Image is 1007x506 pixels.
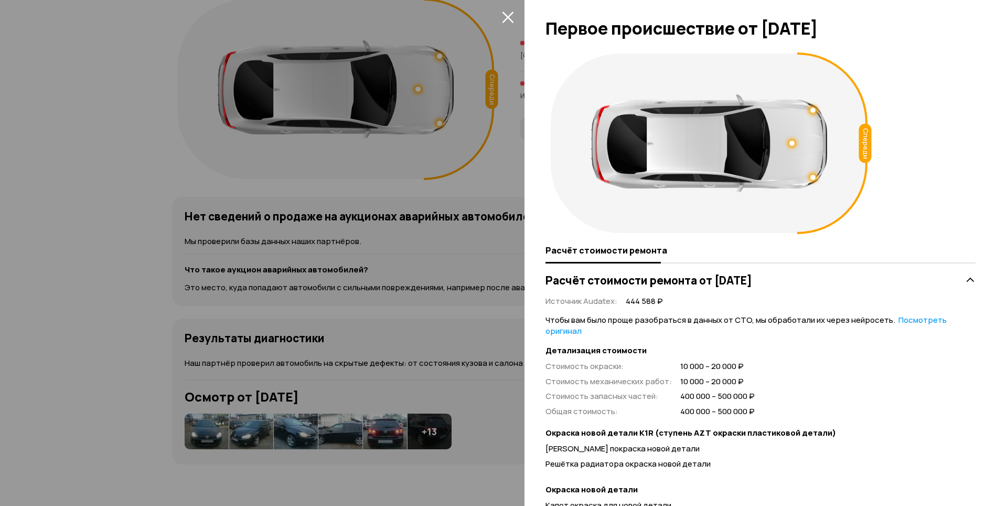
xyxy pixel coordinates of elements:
[545,376,672,387] span: Стоимость механических работ :
[680,361,755,372] span: 10 000 – 20 000 ₽
[859,124,872,163] div: Спереди
[545,345,976,356] strong: Детализация стоимости
[545,245,667,256] span: Расчёт стоимости ремонта
[545,484,976,496] strong: Окраска новой детали
[499,8,516,25] button: закрыть
[545,458,711,469] span: Решётка радиатора окраска новой детали
[626,296,663,307] span: 444 588 ₽
[545,428,976,439] strong: Окраска новой детали K1R (ступень AZT окраски пластиковой детали)
[545,391,658,402] span: Стоимость запасных частей :
[545,296,617,307] span: Источник Audatex :
[680,391,755,402] span: 400 000 – 500 000 ₽
[545,361,624,372] span: Стоимость окраски :
[545,314,947,336] span: Чтобы вам было проще разобраться в данных от СТО, мы обработали их через нейросеть.
[545,406,618,417] span: Общая стоимость :
[545,314,947,336] a: Посмотреть оригинал
[545,273,752,287] h3: Расчёт стоимости ремонта от [DATE]
[545,443,700,454] span: [PERSON_NAME] покраска новой детали
[680,406,755,417] span: 400 000 – 500 000 ₽
[680,376,755,387] span: 10 000 – 20 000 ₽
